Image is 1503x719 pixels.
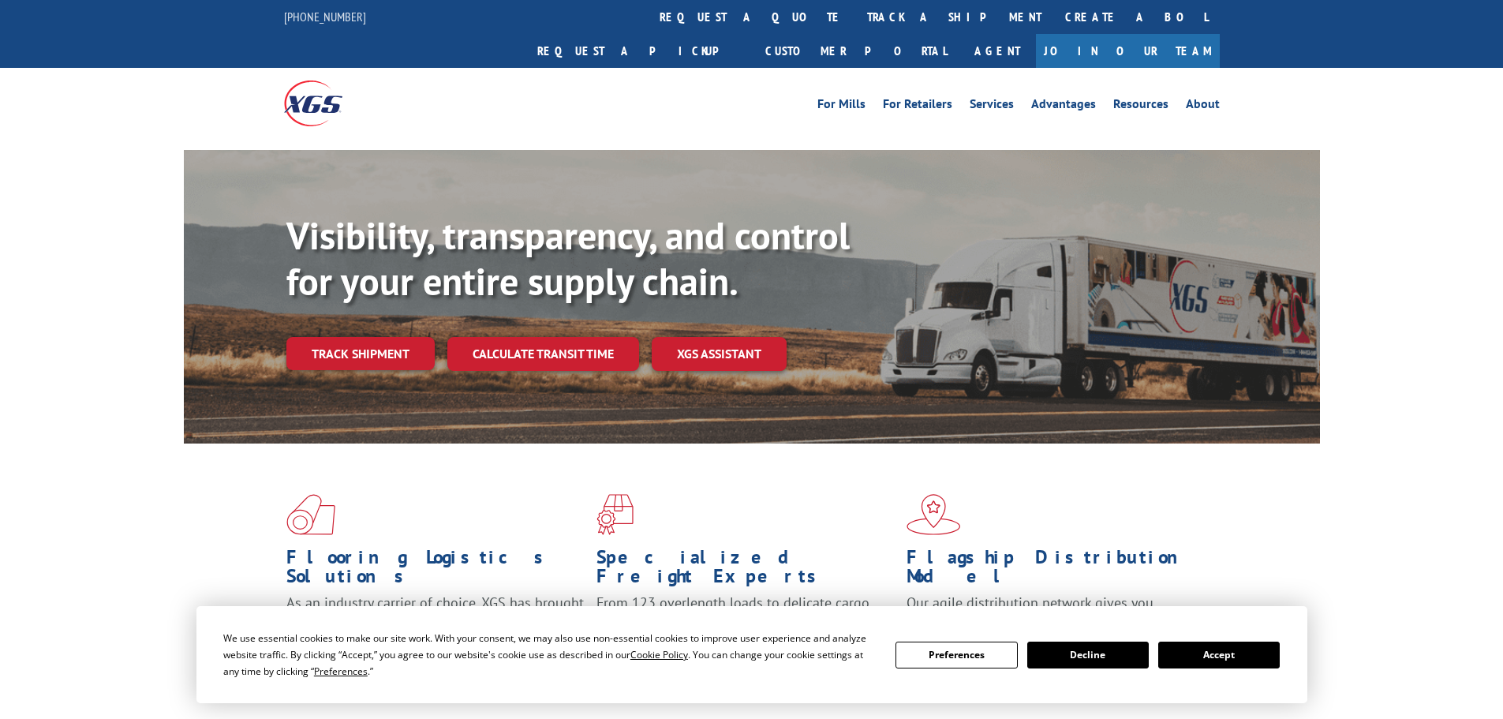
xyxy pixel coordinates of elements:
[223,630,877,680] div: We use essential cookies to make our site work. With your consent, we may also use non-essential ...
[286,594,584,650] span: As an industry carrier of choice, XGS has brought innovation and dedication to flooring logistics...
[284,9,366,24] a: [PHONE_NUMBER]
[907,494,961,535] img: xgs-icon-flagship-distribution-model-red
[959,34,1036,68] a: Agent
[1036,34,1220,68] a: Join Our Team
[907,594,1197,631] span: Our agile distribution network gives you nationwide inventory management on demand.
[447,337,639,371] a: Calculate transit time
[596,494,634,535] img: xgs-icon-focused-on-flooring-red
[1158,642,1280,668] button: Accept
[596,548,895,594] h1: Specialized Freight Experts
[525,34,753,68] a: Request a pickup
[652,337,787,371] a: XGS ASSISTANT
[907,548,1205,594] h1: Flagship Distribution Model
[286,548,585,594] h1: Flooring Logistics Solutions
[883,98,952,115] a: For Retailers
[196,606,1307,703] div: Cookie Consent Prompt
[753,34,959,68] a: Customer Portal
[596,594,895,664] p: From 123 overlength loads to delicate cargo, our experienced staff knows the best way to move you...
[895,642,1017,668] button: Preferences
[970,98,1014,115] a: Services
[817,98,866,115] a: For Mills
[1027,642,1149,668] button: Decline
[1031,98,1096,115] a: Advantages
[286,494,335,535] img: xgs-icon-total-supply-chain-intelligence-red
[286,337,435,370] a: Track shipment
[314,665,368,678] span: Preferences
[1186,98,1220,115] a: About
[286,211,850,305] b: Visibility, transparency, and control for your entire supply chain.
[630,648,688,661] span: Cookie Policy
[1113,98,1168,115] a: Resources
